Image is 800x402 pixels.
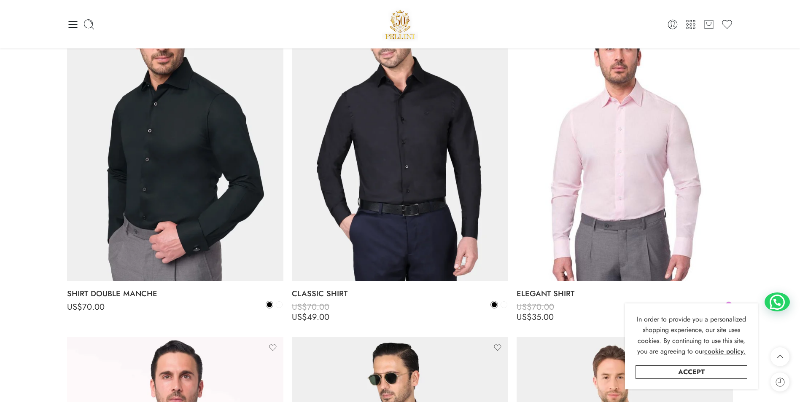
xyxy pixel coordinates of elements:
a: Accept [636,365,747,379]
a: cookie policy. [704,346,746,357]
img: Pellini [382,6,418,42]
span: US$ [67,301,82,313]
bdi: 70.00 [292,301,329,313]
bdi: 70.00 [517,301,554,313]
a: Login / Register [667,19,679,30]
bdi: 49.00 [292,311,329,323]
span: US$ [292,311,307,323]
a: Cart [703,19,715,30]
a: Black [266,301,273,308]
span: In order to provide you a personalized shopping experience, our site uses cookies. By continuing ... [637,314,746,356]
a: ELEGANT SHIRT [517,285,733,302]
a: White [275,301,283,308]
bdi: 35.00 [517,311,554,323]
bdi: 70.00 [67,301,105,313]
a: CLASSIC SHIRT [292,285,508,302]
a: Wishlist [721,19,733,30]
span: US$ [517,311,532,323]
a: Light Pink [725,301,733,308]
span: US$ [292,301,307,313]
a: Pellini - [382,6,418,42]
span: US$ [517,301,532,313]
a: SHIRT DOUBLE MANCHE [67,285,283,302]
